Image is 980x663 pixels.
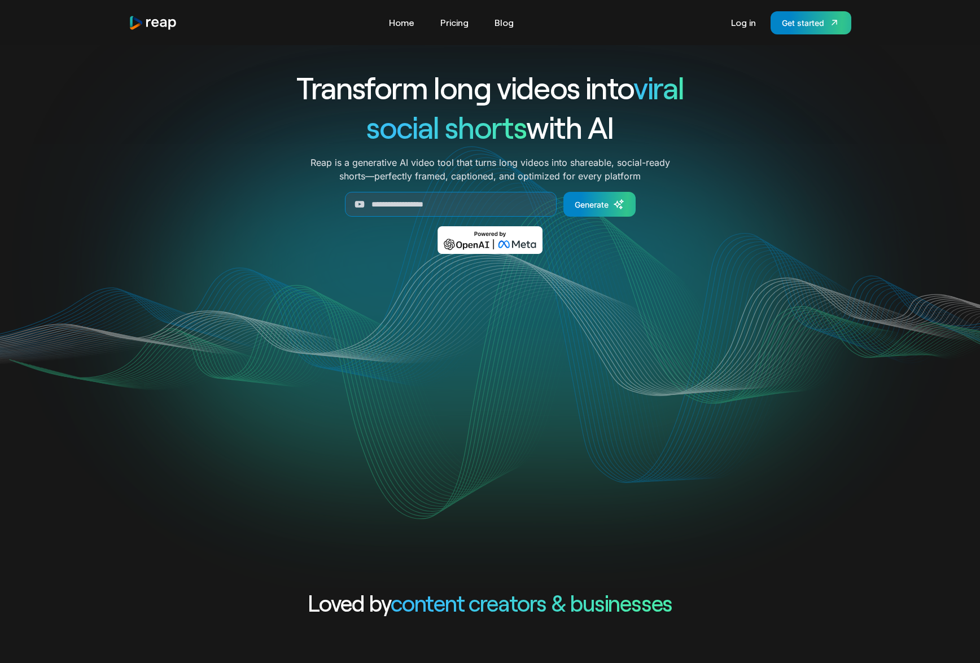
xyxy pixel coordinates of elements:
span: viral [633,69,684,106]
p: Reap is a generative AI video tool that turns long videos into shareable, social-ready shorts—per... [310,156,670,183]
h1: Transform long videos into [255,68,725,107]
a: Get started [771,11,851,34]
a: Blog [489,14,519,32]
span: social shorts [366,108,526,145]
form: Generate Form [255,192,725,217]
div: Generate [575,199,609,210]
video: Your browser does not support the video tag. [263,270,718,498]
a: Generate [563,192,636,217]
a: Home [383,14,420,32]
div: Get started [782,17,824,29]
a: home [129,15,177,30]
a: Log in [725,14,762,32]
h1: with AI [255,107,725,147]
img: Powered by OpenAI & Meta [438,226,543,254]
a: Pricing [435,14,474,32]
span: content creators & businesses [391,589,672,616]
